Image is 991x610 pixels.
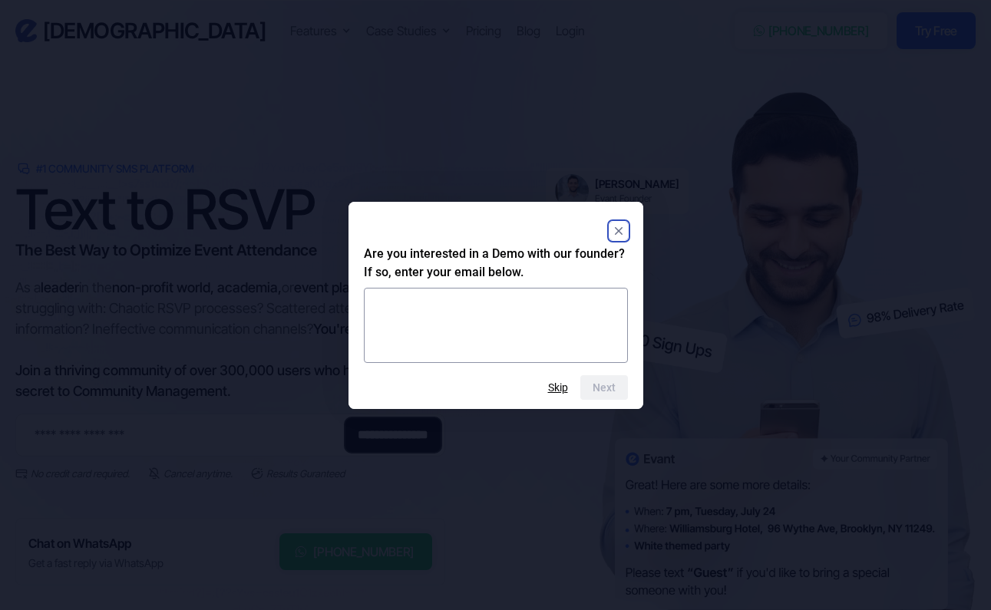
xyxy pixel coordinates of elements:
button: Next question [580,375,628,400]
button: Skip [548,381,568,394]
dialog: Are you interested in a Demo with our founder? If so, enter your email below. [349,202,643,409]
h2: Are you interested in a Demo with our founder? If so, enter your email below. [364,245,628,282]
textarea: Are you interested in a Demo with our founder? If so, enter your email below. [364,288,628,363]
button: Close [609,222,628,240]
